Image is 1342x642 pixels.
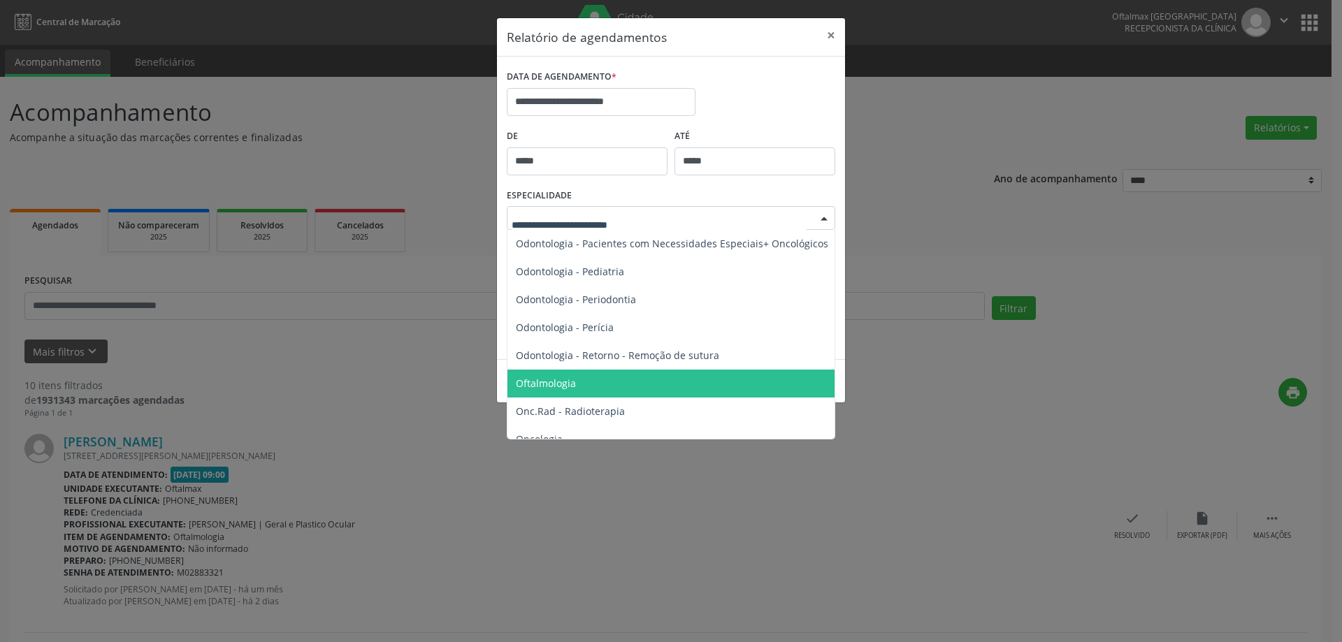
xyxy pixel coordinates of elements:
[516,293,636,306] span: Odontologia - Periodontia
[516,321,614,334] span: Odontologia - Perícia
[516,265,624,278] span: Odontologia - Pediatria
[507,126,668,147] label: De
[516,432,563,446] span: Oncologia
[507,28,667,46] h5: Relatório de agendamentos
[516,237,828,250] span: Odontologia - Pacientes com Necessidades Especiais+ Oncológicos
[516,404,625,418] span: Onc.Rad - Radioterapia
[507,185,572,207] label: ESPECIALIDADE
[516,349,719,362] span: Odontologia - Retorno - Remoção de sutura
[507,66,616,88] label: DATA DE AGENDAMENTO
[516,377,576,390] span: Oftalmologia
[817,18,845,52] button: Close
[674,126,835,147] label: ATÉ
